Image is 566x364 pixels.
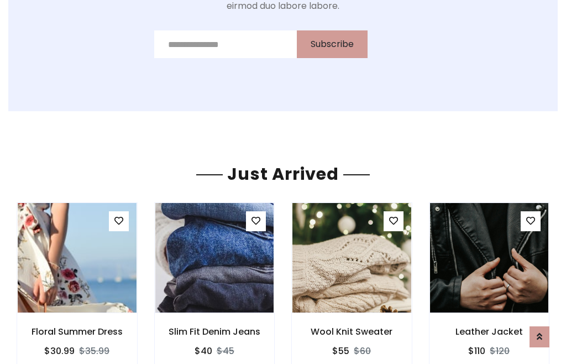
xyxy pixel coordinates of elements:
h6: $55 [332,346,349,356]
span: Just Arrived [223,162,343,186]
h6: Floral Summer Dress [17,326,137,337]
h6: $30.99 [44,346,75,356]
h6: Slim Fit Denim Jeans [155,326,275,337]
del: $60 [354,345,371,357]
h6: Leather Jacket [429,326,549,337]
del: $35.99 [79,345,109,357]
button: Subscribe [297,30,368,58]
h6: $40 [195,346,212,356]
del: $120 [490,345,510,357]
h6: $110 [468,346,485,356]
h6: Wool Knit Sweater [292,326,412,337]
del: $45 [217,345,234,357]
